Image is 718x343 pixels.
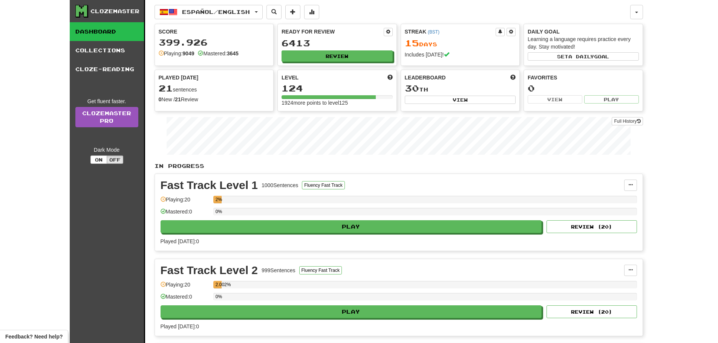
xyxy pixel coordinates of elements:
a: (BST) [428,29,439,35]
div: 1000 Sentences [262,181,298,189]
div: Playing: [159,50,194,57]
div: 399.926 [159,38,270,47]
span: Played [DATE]: 0 [161,323,199,329]
button: Fluency Fast Track [299,266,342,274]
span: This week in points, UTC [510,74,516,81]
div: 2% [216,196,222,203]
div: sentences [159,84,270,93]
button: Fluency Fast Track [302,181,344,189]
div: Favorites [528,74,639,81]
div: th [405,84,516,93]
a: ClozemasterPro [75,107,138,127]
div: Fast Track Level 2 [161,265,258,276]
button: Search sentences [266,5,282,19]
strong: 9049 [182,50,194,56]
button: View [405,96,516,104]
div: Streak [405,28,496,35]
div: Clozemaster [90,8,139,15]
span: Score more points to level up [387,74,393,81]
button: Review [282,50,393,62]
div: Day s [405,38,516,48]
button: View [528,95,582,104]
div: Learning a language requires practice every day. Stay motivated! [528,35,639,50]
div: Dark Mode [75,146,138,154]
span: 15 [405,38,419,48]
div: Mastered: 0 [161,293,210,305]
button: On [90,155,107,164]
div: Daily Goal [528,28,639,35]
div: Get fluent faster. [75,98,138,105]
span: Open feedback widget [5,333,63,340]
button: Play [161,220,542,233]
button: Español/English [155,5,263,19]
div: 999 Sentences [262,267,295,274]
button: Review (20) [547,220,637,233]
button: Full History [612,117,643,125]
div: Playing: 20 [161,281,210,293]
p: In Progress [155,162,643,170]
a: Collections [70,41,144,60]
div: 6413 [282,38,393,48]
strong: 3645 [227,50,239,56]
a: Cloze-Reading [70,60,144,79]
span: a daily [568,54,594,59]
div: 1924 more points to level 125 [282,99,393,107]
span: Played [DATE]: 0 [161,238,199,244]
div: Mastered: [198,50,238,57]
span: Played [DATE] [159,74,199,81]
a: Dashboard [70,22,144,41]
span: Leaderboard [405,74,446,81]
span: Español / English [182,9,250,15]
button: More stats [304,5,319,19]
div: Ready for Review [282,28,384,35]
span: Level [282,74,299,81]
div: Score [159,28,270,35]
strong: 0 [159,96,162,102]
span: 21 [159,83,173,93]
button: Add sentence to collection [285,5,300,19]
div: Includes [DATE]! [405,51,516,58]
button: Seta dailygoal [528,52,639,61]
button: Play [161,305,542,318]
div: Mastered: 0 [161,208,210,220]
div: New / Review [159,96,270,103]
div: 2.002% [216,281,222,288]
div: Playing: 20 [161,196,210,208]
button: Play [584,95,639,104]
button: Off [107,155,123,164]
div: 0 [528,84,639,93]
span: 30 [405,83,419,93]
button: Review (20) [547,305,637,318]
div: Fast Track Level 1 [161,180,258,191]
div: 124 [282,84,393,93]
strong: 21 [175,96,181,102]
